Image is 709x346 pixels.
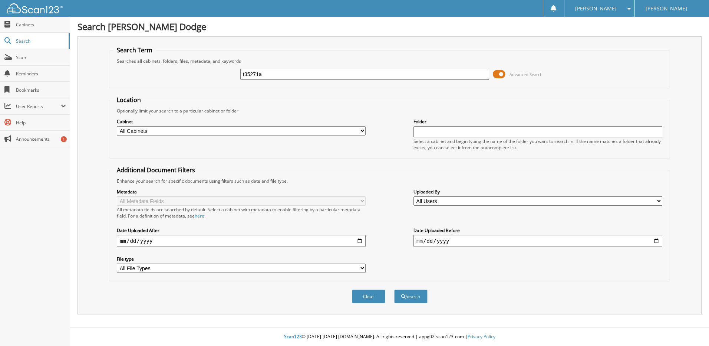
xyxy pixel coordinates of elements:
[575,6,617,11] span: [PERSON_NAME]
[195,213,204,219] a: here
[7,3,63,13] img: scan123-logo-white.svg
[113,58,666,64] div: Searches all cabinets, folders, files, metadata, and keywords
[113,46,156,54] legend: Search Term
[113,178,666,184] div: Enhance your search for specific documents using filters such as date and file type.
[394,290,428,303] button: Search
[468,333,495,340] a: Privacy Policy
[16,54,66,61] span: Scan
[413,227,662,234] label: Date Uploaded Before
[113,108,666,114] div: Optionally limit your search to a particular cabinet or folder
[16,120,66,126] span: Help
[117,189,366,195] label: Metadata
[16,87,66,93] span: Bookmarks
[16,136,66,142] span: Announcements
[352,290,385,303] button: Clear
[413,138,662,151] div: Select a cabinet and begin typing the name of the folder you want to search in. If the name match...
[70,328,709,346] div: © [DATE]-[DATE] [DOMAIN_NAME]. All rights reserved | appg02-scan123-com |
[16,71,66,77] span: Reminders
[117,118,366,125] label: Cabinet
[16,22,66,28] span: Cabinets
[413,235,662,247] input: end
[117,227,366,234] label: Date Uploaded After
[117,235,366,247] input: start
[61,136,67,142] div: 1
[672,310,709,346] iframe: Chat Widget
[78,20,702,33] h1: Search [PERSON_NAME] Dodge
[16,38,65,44] span: Search
[413,118,662,125] label: Folder
[113,166,199,174] legend: Additional Document Filters
[646,6,687,11] span: [PERSON_NAME]
[113,96,145,104] legend: Location
[284,333,302,340] span: Scan123
[117,206,366,219] div: All metadata fields are searched by default. Select a cabinet with metadata to enable filtering b...
[413,189,662,195] label: Uploaded By
[117,256,366,262] label: File type
[510,72,543,77] span: Advanced Search
[16,103,61,110] span: User Reports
